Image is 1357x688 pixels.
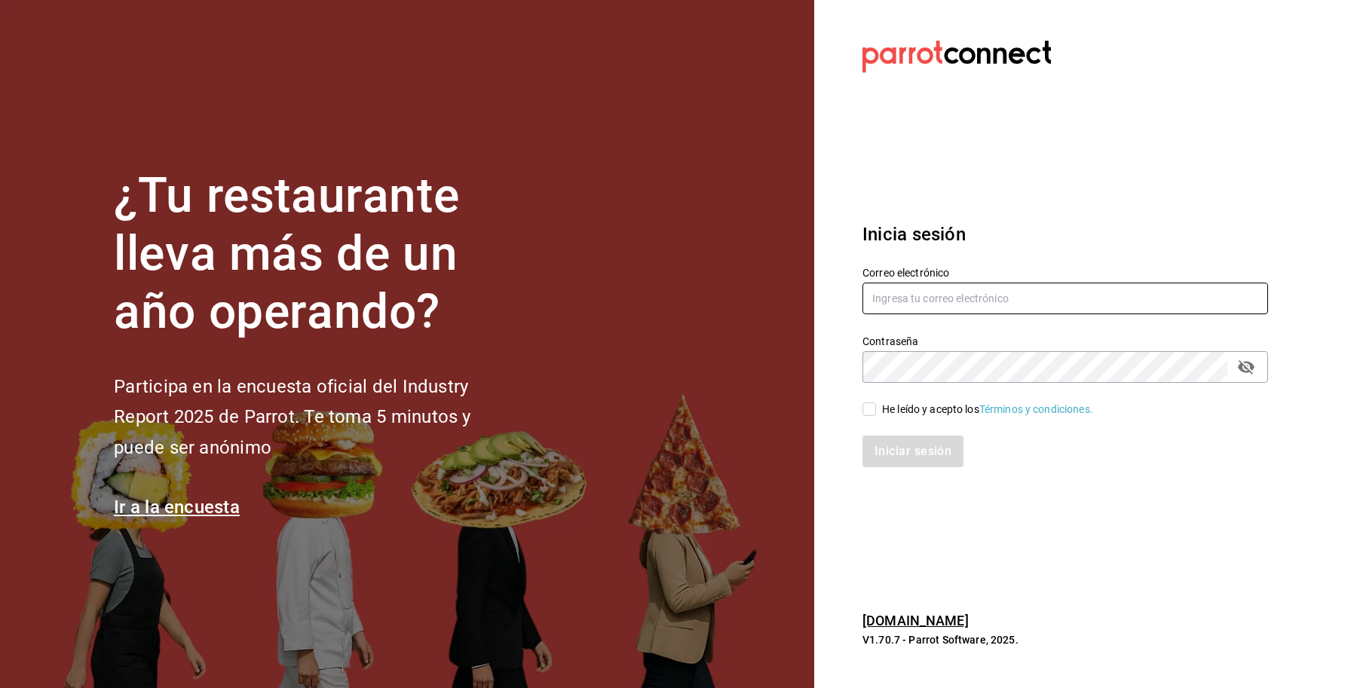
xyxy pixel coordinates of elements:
a: Ir a la encuesta [114,497,240,518]
label: Contraseña [862,336,1268,347]
div: He leído y acepto los [882,402,1093,417]
h1: ¿Tu restaurante lleva más de un año operando? [114,167,521,341]
a: Términos y condiciones. [979,403,1093,415]
label: Correo electrónico [862,268,1268,278]
h3: Inicia sesión [862,221,1268,248]
a: [DOMAIN_NAME] [862,613,969,628]
button: passwordField [1233,354,1259,380]
h2: Participa en la encuesta oficial del Industry Report 2025 de Parrot. Te toma 5 minutos y puede se... [114,372,521,463]
p: V1.70.7 - Parrot Software, 2025. [862,632,1268,647]
input: Ingresa tu correo electrónico [862,283,1268,314]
